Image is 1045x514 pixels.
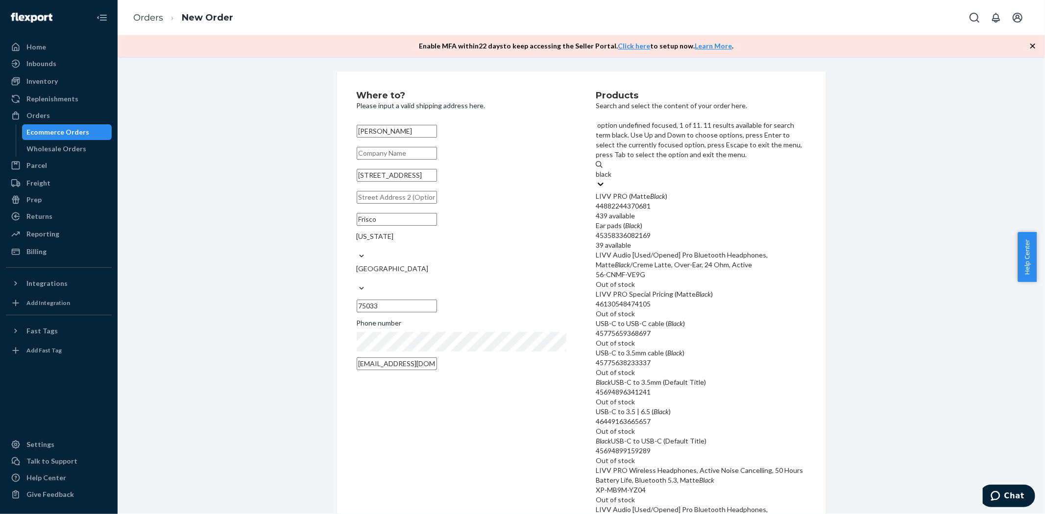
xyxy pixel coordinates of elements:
[26,490,74,499] div: Give Feedback
[11,13,52,23] img: Flexport logo
[26,42,46,52] div: Home
[26,247,47,257] div: Billing
[6,487,112,502] button: Give Feedback
[26,346,62,354] div: Add Fast Tag
[357,300,437,312] input: ZIP Code
[596,358,806,368] div: 45775638233337
[6,56,112,71] a: Inbounds
[596,328,806,338] div: 45775659368697
[26,94,78,104] div: Replenishments
[6,295,112,311] a: Add Integration
[695,42,732,50] a: Learn More
[357,213,437,226] input: City
[357,125,437,138] input: First & Last Name
[357,318,402,332] span: Phone number
[357,91,567,101] h2: Where to?
[22,124,112,140] a: Ecommerce Orders
[357,232,567,241] div: [US_STATE]
[596,91,806,101] h2: Products
[6,343,112,358] a: Add Fast Tag
[6,73,112,89] a: Inventory
[26,299,70,307] div: Add Integration
[596,309,635,318] span: Out of stock
[596,466,806,485] div: LIVV PRO Wireless Headphones, Active Noise Cancelling, 50 Hours Battery Life, Bluetooth 5.3, Matte
[6,323,112,339] button: Fast Tags
[596,120,806,160] p: option undefined focused, 1 of 11. 11 results available for search term black. Use Up and Down to...
[6,175,112,191] a: Freight
[22,141,112,157] a: Wholesale Orders
[596,280,635,288] span: Out of stock
[6,453,112,469] button: Talk to Support
[6,209,112,224] a: Returns
[596,417,806,426] div: 46449163665657
[27,127,90,137] div: Ecommerce Orders
[596,250,806,270] div: LIVV Audio [Used/Opened] Pro Bluetooth Headphones, Matte /Creme Latte, Over-Ear, 24 Ohm, Active
[26,456,77,466] div: Talk to Support
[6,276,112,291] button: Integrations
[357,264,567,274] div: [GEOGRAPHIC_DATA]
[133,12,163,23] a: Orders
[615,260,630,269] em: Black
[26,326,58,336] div: Fast Tags
[986,8,1006,27] button: Open notifications
[26,59,56,69] div: Inbounds
[1018,232,1037,282] button: Help Center
[6,226,112,242] a: Reporting
[6,91,112,107] a: Replenishments
[596,270,806,280] div: 56-CNMF-VE9G
[26,195,42,205] div: Prep
[357,147,437,160] input: Company Name
[596,241,631,249] span: 39 available
[26,178,50,188] div: Freight
[26,440,54,449] div: Settings
[26,229,59,239] div: Reporting
[596,437,611,445] em: Black
[596,495,635,504] span: Out of stock
[26,76,58,86] div: Inventory
[596,191,806,201] div: LIVV PRO (Matte )
[27,144,87,154] div: Wholesale Orders
[6,470,112,486] a: Help Center
[6,192,112,208] a: Prep
[596,339,635,347] span: Out of stock
[419,41,734,51] p: Enable MFA within 22 days to keep accessing the Seller Portal. to setup now. .
[699,476,714,484] em: Black
[965,8,984,27] button: Open Search Box
[26,161,47,170] div: Parcel
[696,290,711,298] em: Black
[26,211,52,221] div: Returns
[26,473,66,483] div: Help Center
[596,348,806,358] div: USB-C to 3.5mm cable ( )
[6,158,112,173] a: Parcel
[596,169,612,179] input: option undefined focused, 1 of 11. 11 results available for search term black. Use Up and Down to...
[596,377,806,387] div: USB-C to 3.5mm (Default Title)
[668,319,683,327] em: Black
[357,191,437,204] input: Street Address 2 (Optional)
[596,211,635,220] span: 439 available
[654,407,669,416] em: Black
[596,387,806,397] div: 45694896341241
[125,3,241,32] ol: breadcrumbs
[596,485,806,495] div: XP-MB9M-YZ04
[618,42,651,50] a: Click here
[6,108,112,123] a: Orders
[983,485,1035,509] iframe: Opens a widget where you can chat to one of our agents
[596,378,611,386] em: Black
[650,192,665,200] em: Black
[1008,8,1027,27] button: Open account menu
[596,436,806,446] div: USB-C to USB-C (Default Title)
[596,101,806,111] p: Search and select the content of your order here.
[596,446,806,456] div: 45694899159289
[6,244,112,259] a: Billing
[596,456,635,465] span: Out of stock
[357,241,358,251] input: [US_STATE]
[596,201,806,211] div: 44882244370681
[596,231,806,240] div: 45358336082169
[6,437,112,452] a: Settings
[596,397,635,406] span: Out of stock
[26,111,50,120] div: Orders
[596,221,806,231] div: Ear pads ( )
[357,101,567,111] p: Please input a valid shipping address here.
